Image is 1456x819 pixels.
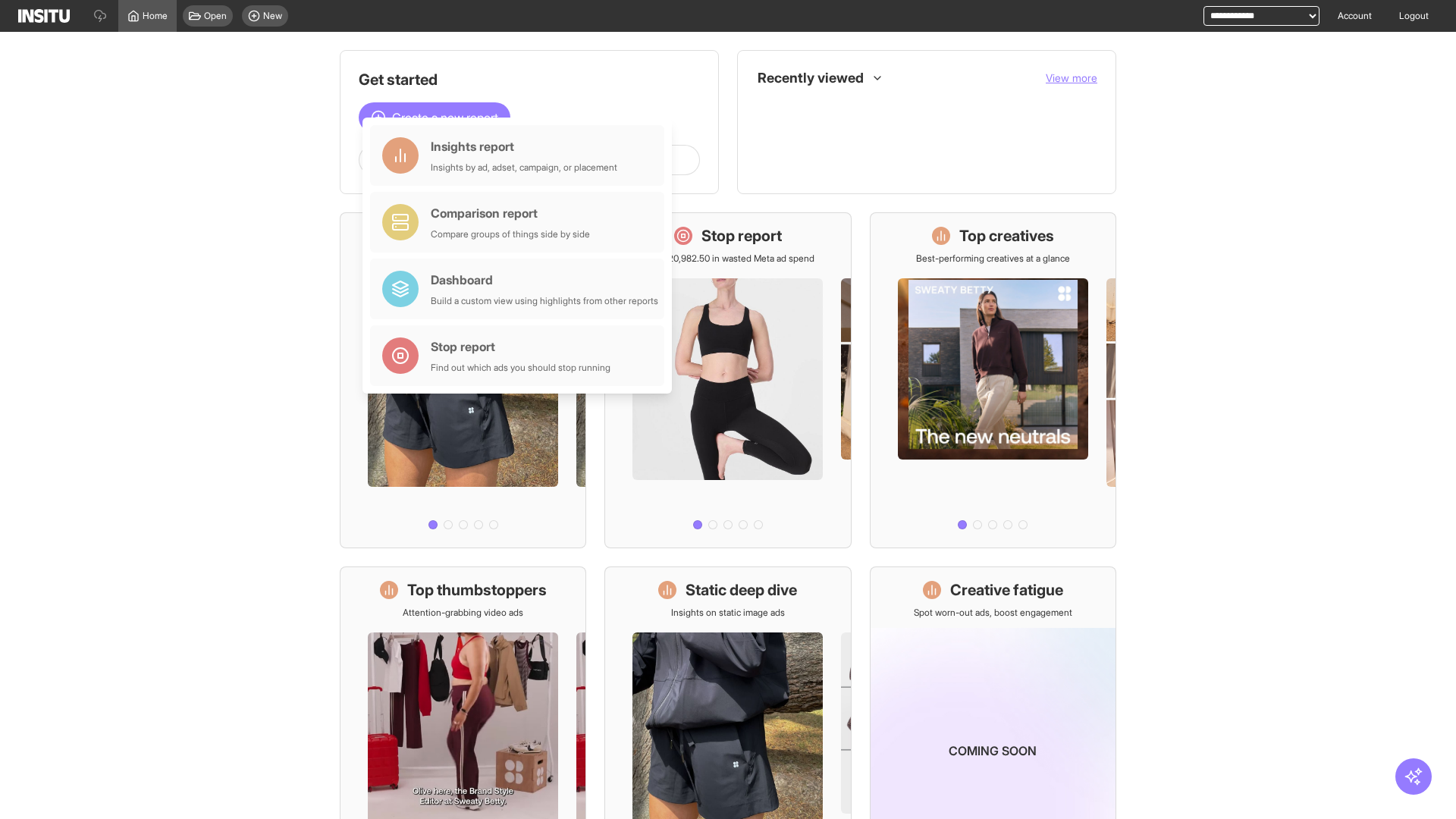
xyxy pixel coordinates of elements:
[1046,71,1097,84] span: View more
[762,99,780,118] div: Insights
[916,253,1070,265] p: Best-performing creatives at a glance
[604,212,851,548] a: Stop reportSave £20,982.50 in wasted Meta ad spend
[340,212,586,548] a: What's live nowSee all active ads instantly
[789,102,837,115] span: Placements
[686,579,797,601] h1: Static deep dive
[701,225,782,246] h1: Stop report
[671,607,785,619] p: Insights on static image ads
[204,10,227,22] span: Open
[431,204,590,222] div: Comparison report
[407,579,547,601] h1: Top thumbstoppers
[263,10,282,22] span: New
[359,102,510,133] button: Create a new report
[959,225,1054,246] h1: Top creatives
[18,9,70,23] img: Logo
[431,337,610,356] div: Stop report
[870,212,1116,548] a: Top creativesBest-performing creatives at a glance
[789,102,1085,115] span: Placements
[1046,71,1097,86] button: View more
[359,69,700,90] h1: Get started
[431,271,658,289] div: Dashboard
[392,108,498,127] span: Create a new report
[143,10,168,22] span: Home
[641,253,814,265] p: Save £20,982.50 in wasted Meta ad spend
[431,295,658,307] div: Build a custom view using highlights from other reports
[403,607,523,619] p: Attention-grabbing video ads
[431,137,617,155] div: Insights report
[431,362,610,374] div: Find out which ads you should stop running
[431,228,590,240] div: Compare groups of things side by side
[431,162,617,174] div: Insights by ad, adset, campaign, or placement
